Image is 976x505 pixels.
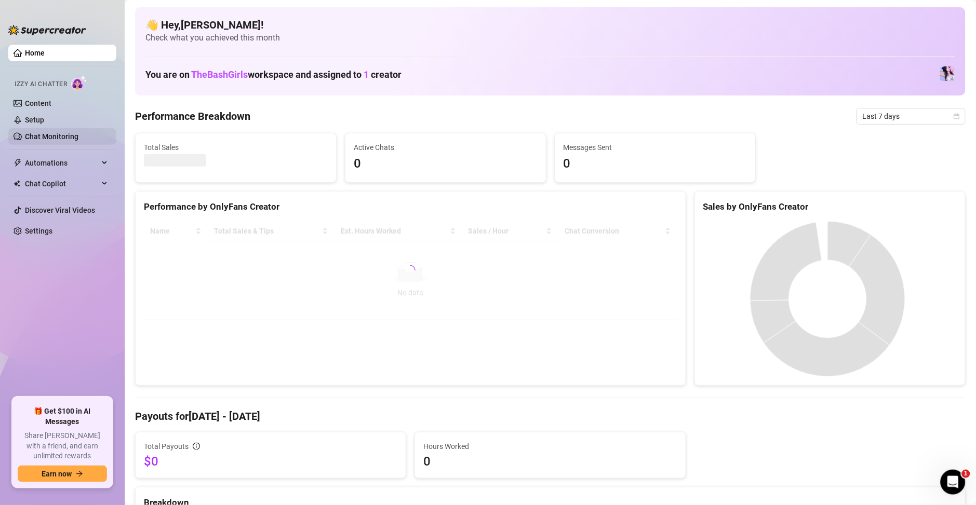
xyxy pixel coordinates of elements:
[8,25,86,35] img: logo-BBDzfeDw.svg
[71,75,87,90] img: AI Chatter
[25,99,51,107] a: Content
[364,69,369,80] span: 1
[25,116,44,124] a: Setup
[144,200,677,214] div: Performance by OnlyFans Creator
[144,142,328,153] span: Total Sales
[863,108,959,124] span: Last 7 days
[145,18,955,32] h4: 👋 Hey, [PERSON_NAME] !
[191,69,248,80] span: TheBashGirls
[145,69,402,80] h1: You are on workspace and assigned to creator
[564,142,747,153] span: Messages Sent
[564,154,747,174] span: 0
[423,441,677,452] span: Hours Worked
[144,441,189,452] span: Total Payouts
[354,154,538,174] span: 0
[940,66,955,81] img: Ary
[25,132,78,141] a: Chat Monitoring
[25,49,45,57] a: Home
[18,466,107,482] button: Earn nowarrow-right
[703,200,957,214] div: Sales by OnlyFans Creator
[941,470,966,495] iframe: Intercom live chat
[25,227,52,235] a: Settings
[193,443,200,450] span: info-circle
[354,142,538,153] span: Active Chats
[954,113,960,119] span: calendar
[25,155,99,171] span: Automations
[423,453,677,470] span: 0
[135,409,966,424] h4: Payouts for [DATE] - [DATE]
[18,406,107,427] span: 🎁 Get $100 in AI Messages
[962,470,970,478] span: 1
[76,470,83,477] span: arrow-right
[144,453,397,470] span: $0
[42,470,72,478] span: Earn now
[25,206,95,214] a: Discover Viral Videos
[135,109,250,124] h4: Performance Breakdown
[15,79,67,89] span: Izzy AI Chatter
[145,32,955,44] span: Check what you achieved this month
[405,265,416,276] span: loading
[18,431,107,461] span: Share [PERSON_NAME] with a friend, and earn unlimited rewards
[14,180,20,187] img: Chat Copilot
[14,159,22,167] span: thunderbolt
[25,175,99,192] span: Chat Copilot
